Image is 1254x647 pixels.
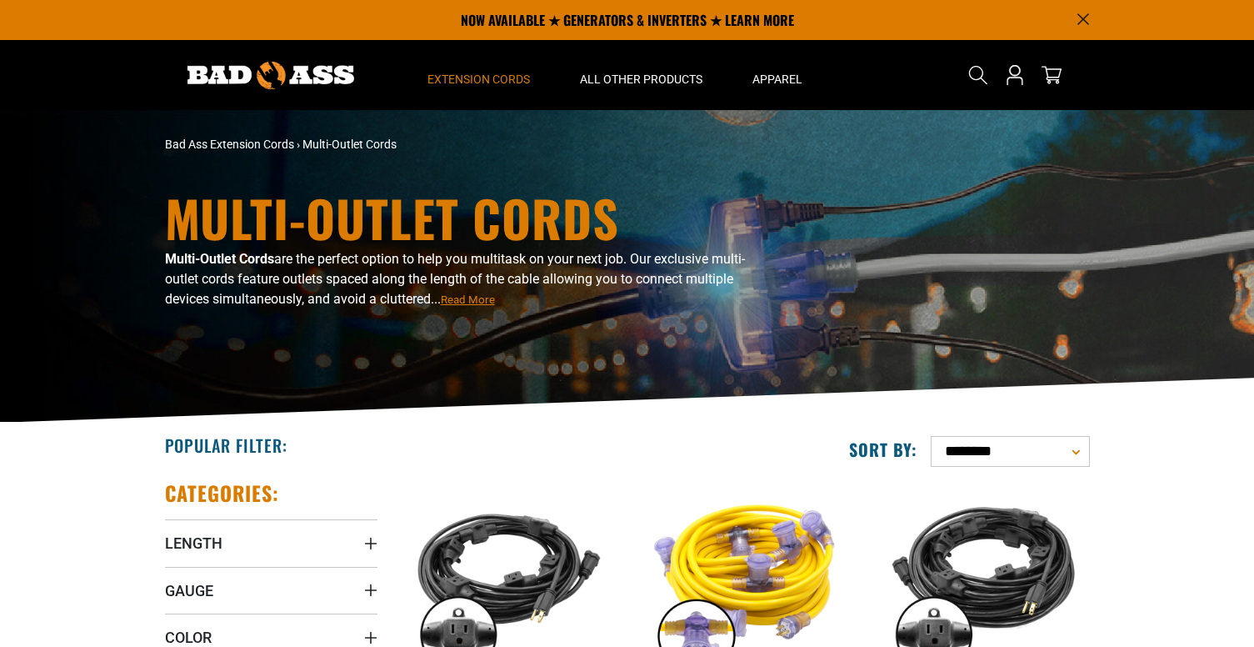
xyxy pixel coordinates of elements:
nav: breadcrumbs [165,136,773,153]
span: are the perfect option to help you multitask on your next job. Our exclusive multi-outlet cords f... [165,251,745,307]
summary: Search [965,62,992,88]
img: Bad Ass Extension Cords [187,62,354,89]
h1: Multi-Outlet Cords [165,193,773,243]
span: Extension Cords [427,72,530,87]
summary: Gauge [165,567,377,614]
label: Sort by: [849,439,917,460]
h2: Categories: [165,480,280,506]
h2: Popular Filter: [165,434,287,456]
summary: Apparel [727,40,827,110]
a: Bad Ass Extension Cords [165,138,294,151]
span: Read More [441,293,495,306]
span: Length [165,534,222,553]
span: All Other Products [580,72,702,87]
span: › [297,138,300,151]
span: Color [165,628,212,647]
summary: All Other Products [555,40,727,110]
b: Multi-Outlet Cords [165,251,274,267]
span: Apparel [752,72,802,87]
span: Multi-Outlet Cords [302,138,397,151]
summary: Length [165,519,377,566]
summary: Extension Cords [402,40,555,110]
span: Gauge [165,581,213,600]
